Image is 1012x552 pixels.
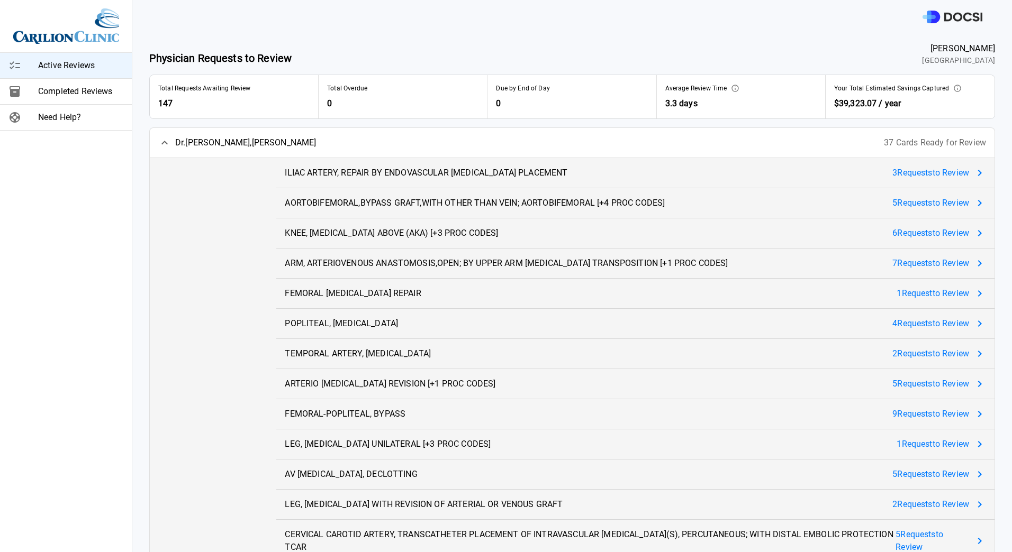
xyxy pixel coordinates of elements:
span: ILIAC ARTERY, REPAIR BY ENDOVASCULAR [MEDICAL_DATA] PLACEMENT [285,167,567,179]
span: TEMPORAL ARTERY, [MEDICAL_DATA] [285,347,431,360]
span: 37 Cards Ready for Review [884,136,986,149]
span: 3.3 days [665,97,817,110]
span: Due by End of Day [496,84,550,93]
span: Average Review Time [665,84,727,93]
svg: This is the estimated annual impact of the preference card optimizations which you have approved.... [953,84,962,93]
span: 0 [496,97,647,110]
img: Site Logo [13,8,119,44]
span: 4 Request s to Review [892,317,969,330]
span: 147 [158,97,310,110]
span: ARTERIO [MEDICAL_DATA] REVISION [+1 PROC CODES] [285,378,495,390]
span: Completed Reviews [38,85,123,98]
span: 7 Request s to Review [892,257,969,270]
span: LEG, [MEDICAL_DATA] UNILATERAL [+3 PROC CODES] [285,438,491,450]
span: 5 Request s to Review [892,197,969,209]
span: [PERSON_NAME] [922,42,995,55]
span: Dr. [PERSON_NAME] , [PERSON_NAME] [175,136,317,149]
span: [GEOGRAPHIC_DATA] [922,55,995,66]
span: Need Help? [38,111,123,124]
span: AORTOBIFEMORAL,BYPASS GRAFT,WITH OTHER THAN VEIN; AORTOBIFEMORAL [+4 PROC CODES] [285,197,665,209]
span: Your Total Estimated Savings Captured [834,84,950,93]
span: FEMORAL [MEDICAL_DATA] REPAIR [285,287,421,300]
span: 0 [327,97,478,110]
span: Physician Requests to Review [149,50,292,66]
span: 2 Request s to Review [892,498,969,511]
span: 3 Request s to Review [892,167,969,179]
span: 6 Request s to Review [892,227,969,240]
span: KNEE, [MEDICAL_DATA] ABOVE (AKA) [+3 PROC CODES] [285,227,498,240]
span: $39,323.07 / year [834,98,901,108]
span: 2 Request s to Review [892,347,969,360]
span: 1 Request to Review [897,438,969,450]
span: 5 Request s to Review [892,468,969,481]
span: Total Requests Awaiting Review [158,84,251,93]
svg: This represents the average time it takes from when an optimization is ready for your review to w... [731,84,739,93]
span: AV [MEDICAL_DATA], DECLOTTING [285,468,417,481]
span: POPLITEAL, [MEDICAL_DATA] [285,317,398,330]
span: 9 Request s to Review [892,408,969,420]
img: DOCSI Logo [923,11,982,24]
span: 1 Request to Review [897,287,969,300]
span: FEMORAL-POPLITEAL, BYPASS [285,408,405,420]
span: ARM, ARTERIOVENOUS ANASTOMOSIS,OPEN; BY UPPER ARM [MEDICAL_DATA] TRANSPOSITION [+1 PROC CODES] [285,257,728,270]
span: Active Reviews [38,59,123,72]
span: 5 Request s to Review [892,378,969,390]
span: LEG, [MEDICAL_DATA] WITH REVISION OF ARTERIAL OR VENOUS GRAFT [285,498,563,511]
span: Total Overdue [327,84,367,93]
